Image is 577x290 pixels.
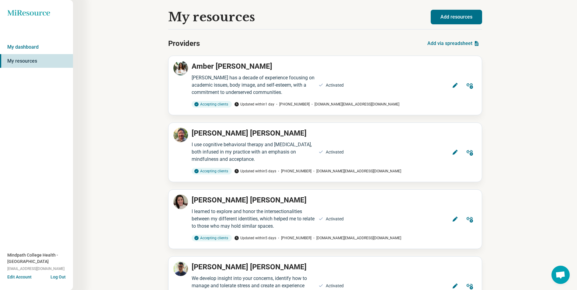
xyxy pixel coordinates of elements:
[274,102,310,107] span: [PHONE_NUMBER]
[326,82,344,88] div: Activated
[192,128,307,139] p: [PERSON_NAME] [PERSON_NAME]
[50,274,66,279] button: Log Out
[192,195,307,205] p: [PERSON_NAME] [PERSON_NAME]
[551,266,570,284] div: Open chat
[7,274,32,280] button: Edit Account
[234,168,276,174] span: Updated within 5 days
[192,61,272,72] p: Amber [PERSON_NAME]
[431,10,482,24] button: Add resources
[234,102,274,107] span: Updated within 1 day
[168,10,255,24] h1: My resources
[326,283,344,289] div: Activated
[326,216,344,222] div: Activated
[7,266,64,271] span: [EMAIL_ADDRESS][DOMAIN_NAME]
[311,235,401,241] span: [DOMAIN_NAME][EMAIL_ADDRESS][DOMAIN_NAME]
[276,168,311,174] span: [PHONE_NUMBER]
[276,235,311,241] span: [PHONE_NUMBER]
[192,208,315,230] div: I learned to explore and honor the intersectionalities between my different identities, which hel...
[192,235,232,241] div: Accepting clients
[192,141,315,163] div: I use cognitive behavioral therapy and [MEDICAL_DATA], both infused in my practice with an emphas...
[234,235,276,241] span: Updated within 5 days
[310,102,399,107] span: [DOMAIN_NAME][EMAIL_ADDRESS][DOMAIN_NAME]
[192,261,307,272] p: [PERSON_NAME] [PERSON_NAME]
[7,252,73,265] span: Mindpath College Health - [GEOGRAPHIC_DATA]
[168,38,200,49] h2: Providers
[311,168,401,174] span: [DOMAIN_NAME][EMAIL_ADDRESS][DOMAIN_NAME]
[192,74,315,96] div: [PERSON_NAME] has a decade of experience focusing on academic issues, body image, and self-esteem...
[192,101,232,108] div: Accepting clients
[425,36,482,51] button: Add via spreadsheet
[326,149,344,155] div: Activated
[192,168,232,174] div: Accepting clients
